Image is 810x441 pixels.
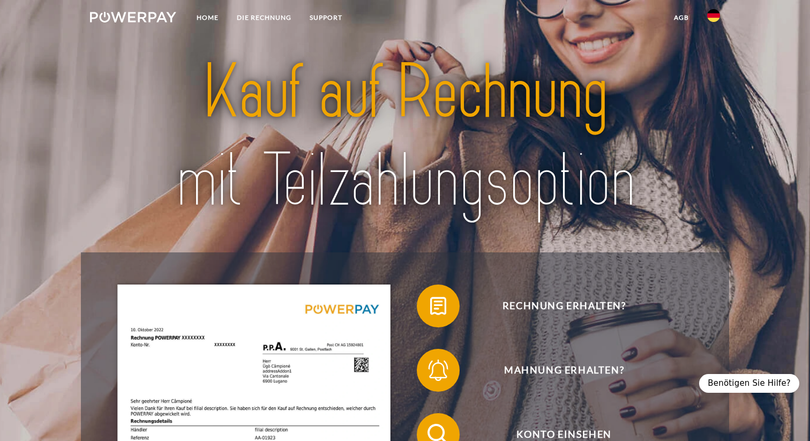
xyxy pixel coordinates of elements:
[121,44,689,229] img: title-powerpay_de.svg
[187,8,228,27] a: Home
[425,293,452,319] img: qb_bill.svg
[228,8,301,27] a: DIE RECHNUNG
[425,357,452,384] img: qb_bell.svg
[699,374,799,393] div: Benötigen Sie Hilfe?
[707,9,720,22] img: de
[417,349,695,392] button: Mahnung erhalten?
[90,12,176,23] img: logo-powerpay-white.svg
[301,8,351,27] a: SUPPORT
[417,285,695,327] button: Rechnung erhalten?
[433,349,695,392] span: Mahnung erhalten?
[433,285,695,327] span: Rechnung erhalten?
[665,8,698,27] a: agb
